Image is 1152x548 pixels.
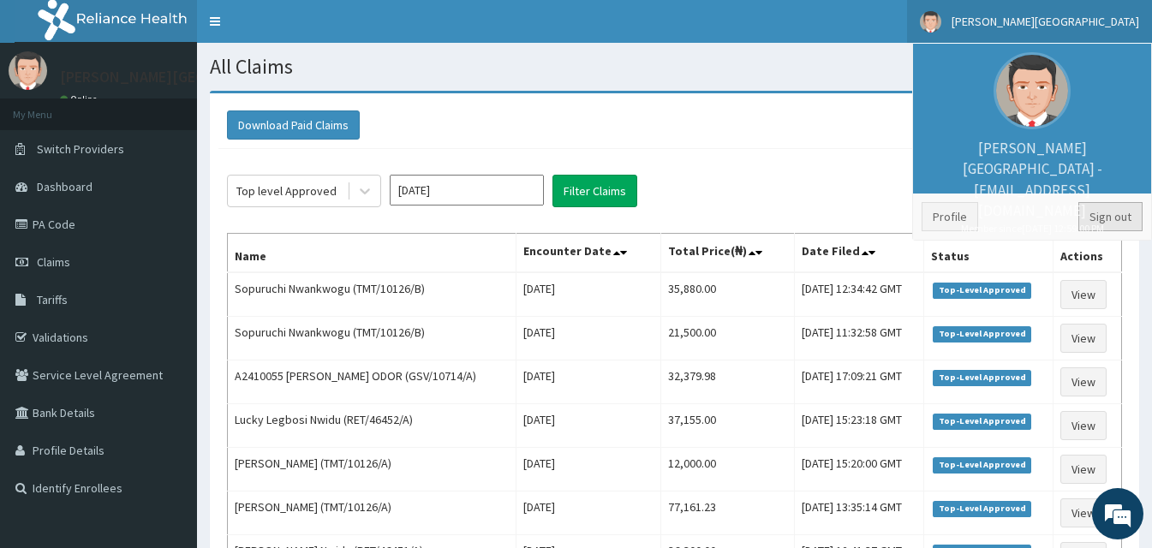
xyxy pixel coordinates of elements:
th: Date Filed [795,234,924,273]
div: Minimize live chat window [281,9,322,50]
span: Switch Providers [37,141,124,157]
td: 12,000.00 [660,448,795,491]
td: [DATE] [516,491,660,535]
th: Total Price(₦) [660,234,795,273]
a: Sign out [1078,202,1143,231]
p: [PERSON_NAME][GEOGRAPHIC_DATA] - [EMAIL_ADDRESS][DOMAIN_NAME] [922,138,1143,235]
div: Chat with us now [89,96,288,118]
td: Sopuruchi Nwankwogu (TMT/10126/B) [228,317,516,360]
h1: All Claims [210,56,1139,78]
td: [DATE] 15:23:18 GMT [795,404,924,448]
td: [DATE] 15:20:00 GMT [795,448,924,491]
td: A2410055 [PERSON_NAME] ODOR (GSV/10714/A) [228,360,516,404]
span: Top-Level Approved [933,501,1031,516]
a: Online [60,93,101,105]
a: Profile [922,202,978,231]
span: Top-Level Approved [933,414,1031,429]
span: Top-Level Approved [933,370,1031,385]
a: View [1060,455,1107,484]
th: Status [924,234,1054,273]
td: [DATE] 17:09:21 GMT [795,360,924,404]
td: Sopuruchi Nwankwogu (TMT/10126/B) [228,272,516,317]
input: Select Month and Year [390,175,544,205]
img: User Image [9,51,47,90]
td: [DATE] [516,404,660,448]
img: d_794563401_company_1708531726252_794563401 [32,86,69,128]
th: Name [228,234,516,273]
td: [DATE] [516,360,660,404]
td: 32,379.98 [660,360,795,404]
td: [DATE] 13:35:14 GMT [795,491,924,535]
img: User Image [920,11,941,33]
td: [PERSON_NAME] (TMT/10126/A) [228,448,516,491]
img: User Image [994,52,1071,129]
td: Lucky Legbosi Nwidu (RET/46452/A) [228,404,516,448]
span: Dashboard [37,179,93,194]
td: [PERSON_NAME] (TMT/10126/A) [228,491,516,535]
span: Tariffs [37,292,68,307]
button: Filter Claims [552,175,637,207]
p: [PERSON_NAME][GEOGRAPHIC_DATA] [60,69,313,85]
span: Top-Level Approved [933,283,1031,298]
td: [DATE] [516,272,660,317]
span: Top-Level Approved [933,326,1031,342]
td: 77,161.23 [660,491,795,535]
a: View [1060,411,1107,440]
span: [PERSON_NAME][GEOGRAPHIC_DATA] [952,14,1139,29]
div: Top level Approved [236,182,337,200]
a: View [1060,367,1107,396]
small: Member since [DATE] 12:59:00 PM [922,221,1143,235]
td: 37,155.00 [660,404,795,448]
td: 35,880.00 [660,272,795,317]
textarea: Type your message and hit 'Enter' [9,366,326,426]
span: Top-Level Approved [933,457,1031,473]
th: Actions [1053,234,1121,273]
td: [DATE] [516,317,660,360]
span: Claims [37,254,70,270]
td: 21,500.00 [660,317,795,360]
td: [DATE] [516,448,660,491]
td: [DATE] 12:34:42 GMT [795,272,924,317]
td: [DATE] 11:32:58 GMT [795,317,924,360]
button: Download Paid Claims [227,110,360,140]
span: We're online! [99,164,236,337]
a: View [1060,498,1107,527]
th: Encounter Date [516,234,660,273]
a: View [1060,324,1107,353]
a: View [1060,280,1107,309]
